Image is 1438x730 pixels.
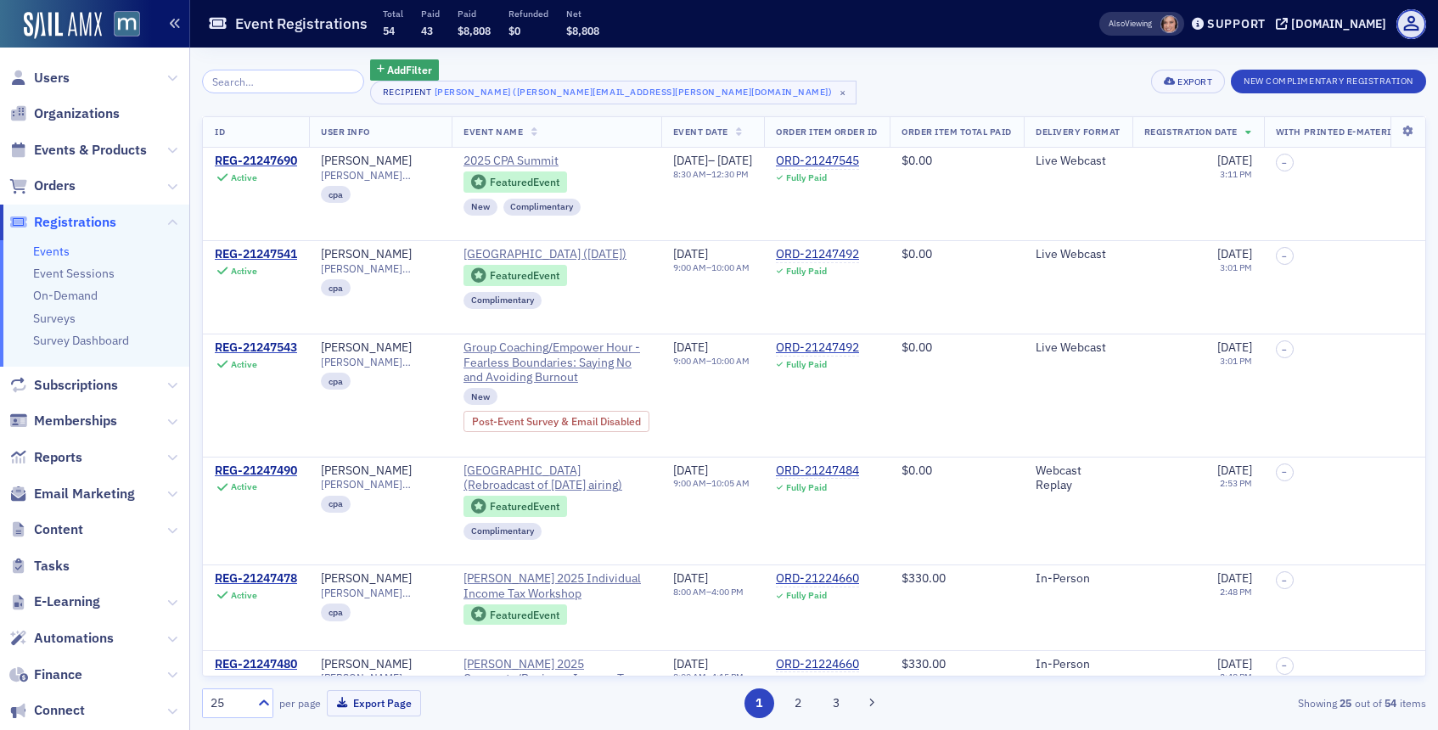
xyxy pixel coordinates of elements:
span: Orders [34,177,76,195]
div: Fully Paid [786,172,827,183]
span: User Info [321,126,370,138]
div: Fully Paid [786,590,827,601]
div: Recipient [383,87,432,98]
a: REG-21247543 [215,340,297,356]
div: cpa [321,279,351,296]
span: Users [34,69,70,87]
img: SailAMX [24,12,102,39]
time: 8:00 AM [673,671,706,682]
time: 2:53 PM [1220,477,1252,489]
div: Live Webcast [1036,247,1121,262]
a: [PERSON_NAME] 2025 Individual Income Tax Workshop [463,571,649,601]
div: REG-21247541 [215,247,297,262]
a: Events & Products [9,141,147,160]
span: [DATE] [1217,570,1252,586]
a: ORD-21247492 [776,340,859,356]
div: Complimentary [463,292,542,309]
a: Surveys [33,311,76,326]
button: New Complimentary Registration [1231,70,1426,93]
a: Users [9,69,70,87]
span: [DATE] [673,246,708,261]
div: New [463,388,497,405]
span: $0.00 [902,340,932,355]
span: Registration Date [1144,126,1238,138]
span: Delivery Format [1036,126,1121,138]
span: Profile [1396,9,1426,39]
a: ORD-21224660 [776,571,859,587]
a: REG-21247478 [215,571,297,587]
span: Finance [34,665,82,684]
button: 2 [783,688,812,718]
span: With Printed E-Materials [1276,126,1408,138]
div: Featured Event [463,604,567,626]
a: REG-21247490 [215,463,297,479]
span: Add Filter [387,62,432,77]
a: Event Sessions [33,266,115,281]
div: cpa [321,496,351,513]
span: Events & Products [34,141,147,160]
div: ORD-21247492 [776,247,859,262]
div: Showing out of items [1030,695,1426,710]
div: In-Person [1036,657,1121,672]
div: Active [231,266,257,277]
time: 9:00 AM [673,355,706,367]
a: [PERSON_NAME] [321,657,412,672]
time: 10:00 AM [711,355,750,367]
a: REG-21247480 [215,657,297,672]
div: Active [231,481,257,492]
a: Automations [9,629,114,648]
a: [PERSON_NAME] [321,154,412,169]
span: Event Name [463,126,523,138]
div: Featured Event [463,496,567,517]
time: 3:11 PM [1220,168,1252,180]
span: [DATE] [1217,246,1252,261]
span: MACPA Town Hall (Rebroadcast of July 2025 airing) [463,463,649,493]
span: Don Farmer’s 2025 Individual Income Tax Workshop [463,571,649,601]
h1: Event Registrations [235,14,368,34]
div: [PERSON_NAME] [321,463,412,479]
img: SailAMX [114,11,140,37]
div: Export [1177,77,1212,87]
div: [PERSON_NAME] [321,571,412,587]
a: Reports [9,448,82,467]
a: [PERSON_NAME] 2025 Corporate/Business Income Tax Workshop [463,657,649,702]
div: Fully Paid [786,266,827,277]
p: Paid [458,8,491,20]
div: Fully Paid [786,676,827,687]
a: ORD-21247545 [776,154,859,169]
div: Featured Event [490,177,559,187]
span: 43 [421,24,433,37]
span: Katie Foo [1160,15,1178,33]
div: Active [231,172,257,183]
div: Support [1207,16,1266,31]
time: 3:01 PM [1220,355,1252,367]
div: Also [1109,18,1125,29]
span: [DATE] [1217,153,1252,168]
div: – [673,587,744,598]
a: Content [9,520,83,539]
a: Organizations [9,104,120,123]
div: Fully Paid [786,482,827,493]
div: – [673,356,750,367]
span: [DATE] [673,340,708,355]
span: $8,808 [566,24,599,37]
a: [PERSON_NAME] [321,340,412,356]
span: – [1282,345,1287,355]
div: Complimentary [503,199,581,216]
span: – [1282,158,1287,168]
p: Paid [421,8,440,20]
a: ORD-21224660 [776,657,859,672]
div: cpa [321,186,351,203]
div: 25 [211,694,248,712]
time: 8:00 AM [673,586,706,598]
span: [DATE] [673,153,708,168]
span: E-Learning [34,592,100,611]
